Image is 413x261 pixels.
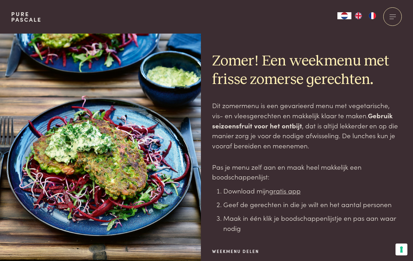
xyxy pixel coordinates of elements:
a: EN [351,12,365,19]
p: Dit zomermenu is een gevarieerd menu met vegetarische, vis- en vleesgerechten en makkelijk klaar ... [212,100,402,150]
li: Download mijn [223,186,402,196]
aside: Language selected: Nederlands [337,12,379,19]
ul: Language list [351,12,379,19]
a: PurePascale [11,11,42,22]
a: FR [365,12,379,19]
button: Uw voorkeuren voor toestemming voor trackingtechnologieën [395,244,407,255]
a: NL [337,12,351,19]
div: Language [337,12,351,19]
li: Maak in één klik je boodschappenlijstje en pas aan waar nodig [223,213,402,233]
span: Weekmenu delen [212,248,262,254]
p: Pas je menu zelf aan en maak heel makkelijk een boodschappenlijst: [212,162,402,182]
h2: Zomer! Een weekmenu met frisse zomerse gerechten. [212,52,402,89]
li: Geef de gerechten in die je wilt en het aantal personen [223,199,402,210]
strong: Gebruik seizoensfruit voor het ontbijt [212,111,393,130]
a: gratis app [269,186,301,195]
